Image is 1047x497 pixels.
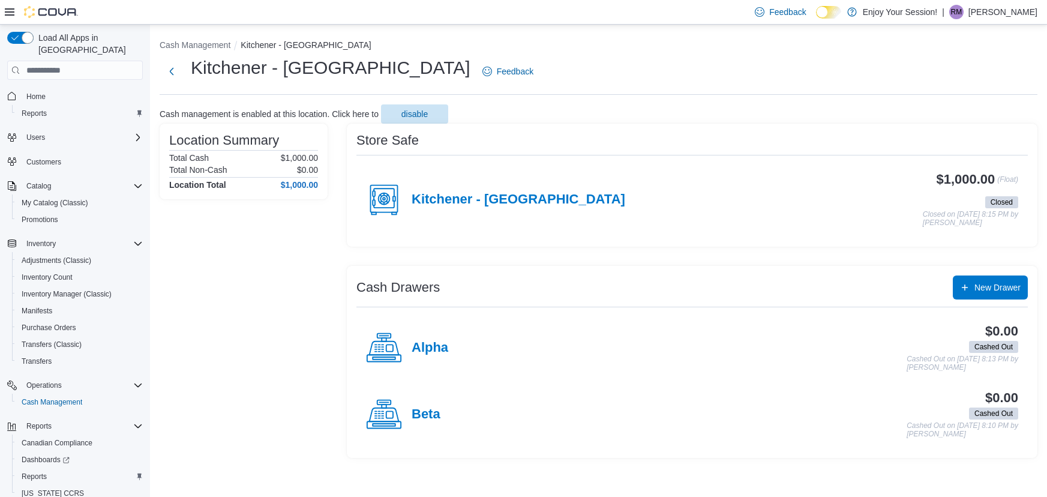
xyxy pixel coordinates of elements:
[22,357,52,366] span: Transfers
[22,438,92,448] span: Canadian Compliance
[22,89,50,104] a: Home
[12,211,148,228] button: Promotions
[22,198,88,208] span: My Catalog (Classic)
[2,235,148,252] button: Inventory
[160,39,1037,53] nav: An example of EuiBreadcrumbs
[968,5,1037,19] p: [PERSON_NAME]
[2,153,148,170] button: Customers
[953,276,1028,300] button: New Drawer
[22,154,143,169] span: Customers
[985,391,1018,405] h3: $0.00
[17,212,63,227] a: Promotions
[17,354,143,369] span: Transfers
[169,153,209,163] h6: Total Cash
[22,378,67,393] button: Operations
[974,282,1021,294] span: New Drawer
[985,196,1018,208] span: Closed
[169,180,226,190] h4: Location Total
[24,6,78,18] img: Cova
[22,289,112,299] span: Inventory Manager (Classic)
[951,5,962,19] span: RM
[12,105,148,122] button: Reports
[937,172,995,187] h3: $1,000.00
[17,436,97,450] a: Canadian Compliance
[12,303,148,319] button: Manifests
[2,377,148,394] button: Operations
[2,178,148,194] button: Catalog
[17,212,143,227] span: Promotions
[17,321,143,335] span: Purchase Orders
[17,287,143,301] span: Inventory Manager (Classic)
[17,106,143,121] span: Reports
[22,236,143,251] span: Inventory
[12,194,148,211] button: My Catalog (Classic)
[412,407,440,423] h4: Beta
[17,270,77,285] a: Inventory Count
[169,165,227,175] h6: Total Non-Cash
[863,5,938,19] p: Enjoy Your Session!
[297,165,318,175] p: $0.00
[26,157,61,167] span: Customers
[17,337,86,352] a: Transfers (Classic)
[356,133,419,148] h3: Store Safe
[12,435,148,451] button: Canadian Compliance
[381,104,448,124] button: disable
[17,287,116,301] a: Inventory Manager (Classic)
[923,211,1018,227] p: Closed on [DATE] 8:15 PM by [PERSON_NAME]
[17,321,81,335] a: Purchase Orders
[949,5,964,19] div: Rahil Mansuri
[241,40,371,50] button: Kitchener - [GEOGRAPHIC_DATA]
[17,453,74,467] a: Dashboards
[907,355,1018,372] p: Cashed Out on [DATE] 8:13 PM by [PERSON_NAME]
[26,133,45,142] span: Users
[907,422,1018,438] p: Cashed Out on [DATE] 8:10 PM by [PERSON_NAME]
[17,354,56,369] a: Transfers
[17,436,143,450] span: Canadian Compliance
[985,324,1018,339] h3: $0.00
[191,56,470,80] h1: Kitchener - [GEOGRAPHIC_DATA]
[26,181,51,191] span: Catalog
[22,88,143,103] span: Home
[22,419,56,433] button: Reports
[769,6,806,18] span: Feedback
[17,304,143,318] span: Manifests
[969,408,1018,420] span: Cashed Out
[816,6,841,19] input: Dark Mode
[991,197,1013,208] span: Closed
[2,418,148,435] button: Reports
[22,323,76,333] span: Purchase Orders
[17,337,143,352] span: Transfers (Classic)
[969,341,1018,353] span: Cashed Out
[22,130,143,145] span: Users
[17,270,143,285] span: Inventory Count
[974,408,1013,419] span: Cashed Out
[160,59,184,83] button: Next
[497,65,533,77] span: Feedback
[22,236,61,251] button: Inventory
[12,451,148,468] a: Dashboards
[942,5,944,19] p: |
[26,239,56,248] span: Inventory
[169,133,279,148] h3: Location Summary
[17,253,143,268] span: Adjustments (Classic)
[281,180,318,190] h4: $1,000.00
[356,280,440,295] h3: Cash Drawers
[12,252,148,269] button: Adjustments (Classic)
[22,179,143,193] span: Catalog
[17,196,143,210] span: My Catalog (Classic)
[17,304,57,318] a: Manifests
[22,306,52,316] span: Manifests
[22,179,56,193] button: Catalog
[412,192,625,208] h4: Kitchener - [GEOGRAPHIC_DATA]
[17,253,96,268] a: Adjustments (Classic)
[478,59,538,83] a: Feedback
[12,319,148,336] button: Purchase Orders
[22,155,66,169] a: Customers
[160,40,230,50] button: Cash Management
[2,87,148,104] button: Home
[22,215,58,224] span: Promotions
[26,92,46,101] span: Home
[17,453,143,467] span: Dashboards
[22,378,143,393] span: Operations
[12,336,148,353] button: Transfers (Classic)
